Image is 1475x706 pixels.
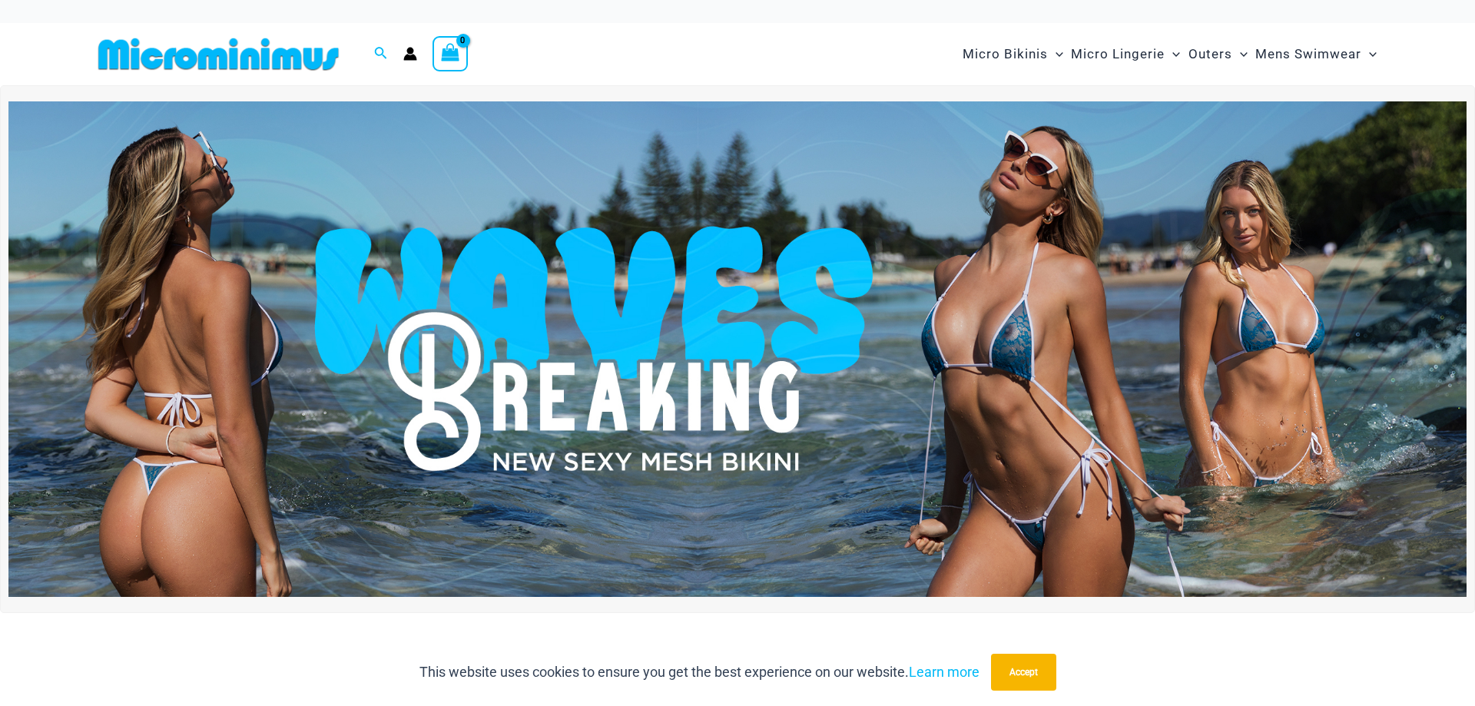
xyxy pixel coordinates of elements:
[1185,31,1251,78] a: OutersMenu ToggleMenu Toggle
[433,36,468,71] a: View Shopping Cart, empty
[963,35,1048,74] span: Micro Bikinis
[403,47,417,61] a: Account icon link
[8,101,1467,597] img: Waves Breaking Ocean Bikini Pack
[959,31,1067,78] a: Micro BikinisMenu ToggleMenu Toggle
[1251,31,1381,78] a: Mens SwimwearMenu ToggleMenu Toggle
[1165,35,1180,74] span: Menu Toggle
[374,45,388,64] a: Search icon link
[1188,35,1232,74] span: Outers
[991,654,1056,691] button: Accept
[92,37,345,71] img: MM SHOP LOGO FLAT
[909,664,979,680] a: Learn more
[1067,31,1184,78] a: Micro LingerieMenu ToggleMenu Toggle
[1255,35,1361,74] span: Mens Swimwear
[1071,35,1165,74] span: Micro Lingerie
[956,28,1383,80] nav: Site Navigation
[1048,35,1063,74] span: Menu Toggle
[1232,35,1248,74] span: Menu Toggle
[1361,35,1377,74] span: Menu Toggle
[419,661,979,684] p: This website uses cookies to ensure you get the best experience on our website.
